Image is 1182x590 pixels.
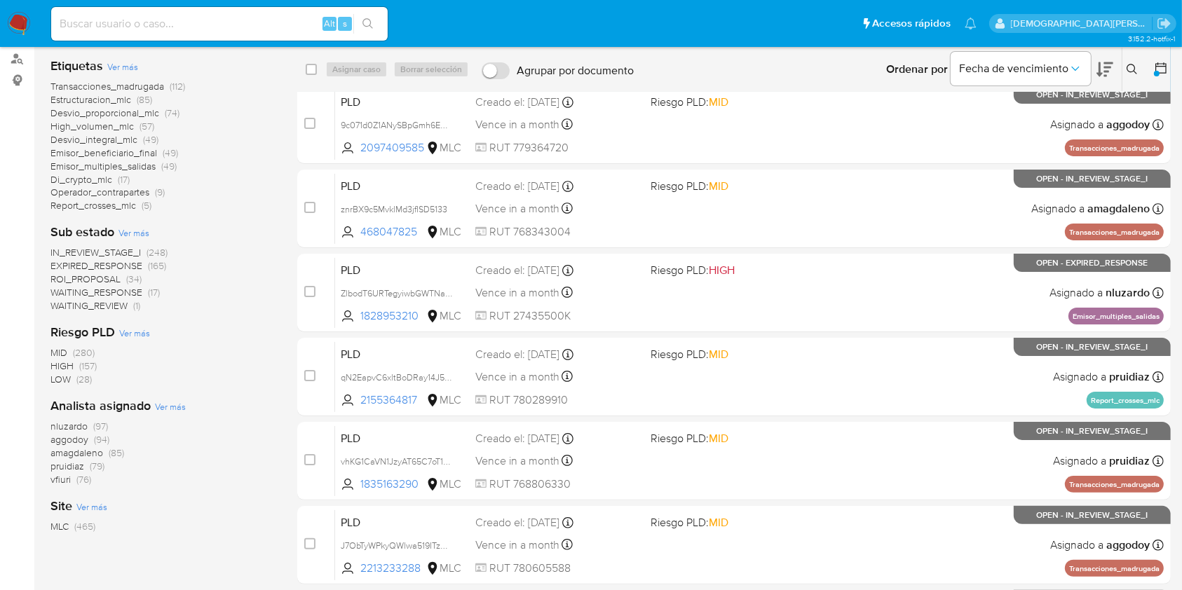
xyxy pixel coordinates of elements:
a: Notificaciones [965,18,977,29]
span: s [343,17,347,30]
button: search-icon [353,14,382,34]
span: Accesos rápidos [872,16,951,31]
span: 3.152.2-hotfix-1 [1128,33,1175,44]
a: Salir [1157,16,1171,31]
span: Alt [324,17,335,30]
p: cristian.porley@mercadolibre.com [1011,17,1153,30]
input: Buscar usuario o caso... [51,15,388,33]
